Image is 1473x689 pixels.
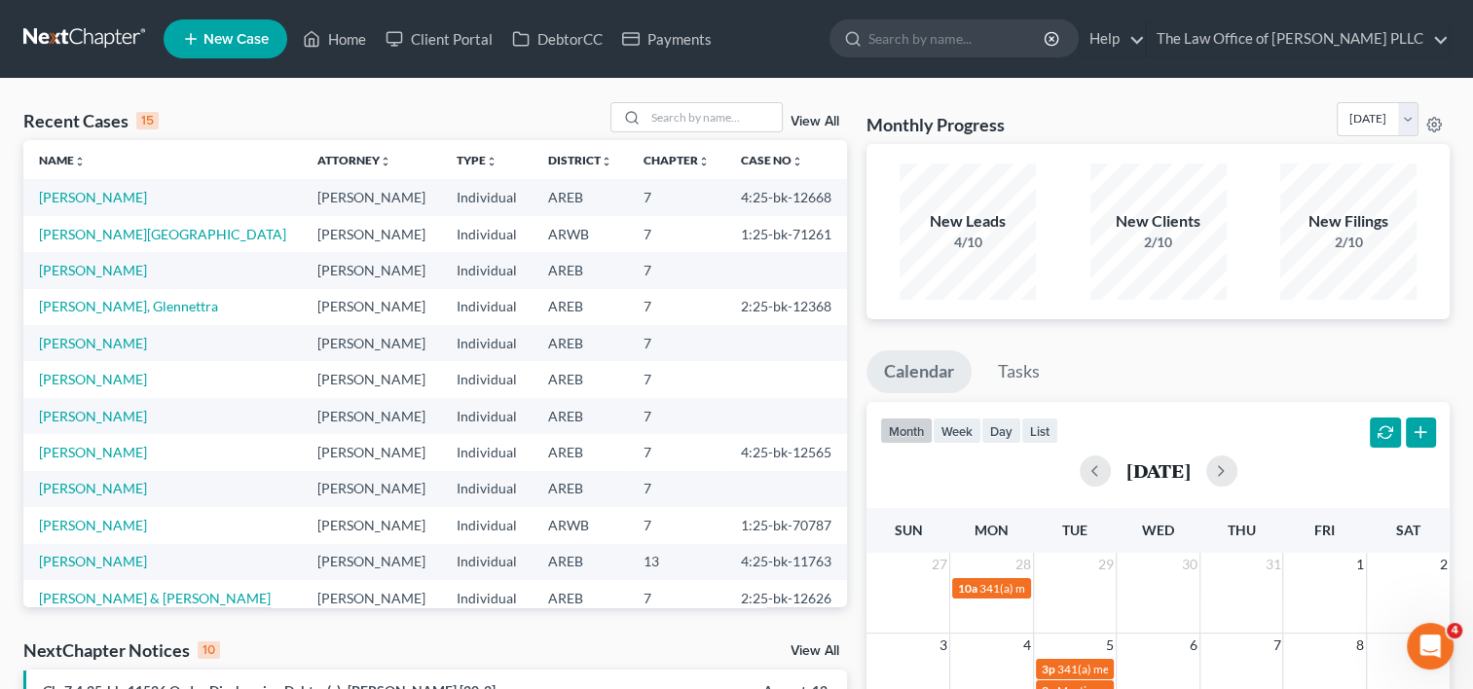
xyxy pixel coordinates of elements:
td: [PERSON_NAME] [302,289,441,325]
i: unfold_more [74,156,86,167]
td: 4:25-bk-12565 [725,434,847,470]
a: Typeunfold_more [457,153,497,167]
td: 7 [628,252,725,288]
a: Attorneyunfold_more [317,153,391,167]
div: 15 [136,112,159,129]
a: The Law Office of [PERSON_NAME] PLLC [1147,21,1449,56]
a: [PERSON_NAME] [39,480,147,496]
td: AREB [533,434,628,470]
span: Sun [895,522,923,538]
a: Calendar [866,350,972,393]
a: View All [791,115,839,128]
input: Search by name... [868,20,1047,56]
button: month [880,417,933,444]
td: 7 [628,398,725,434]
a: [PERSON_NAME] [39,444,147,460]
a: [PERSON_NAME] [39,371,147,387]
div: 2/10 [1280,233,1417,252]
span: 31 [1263,553,1282,576]
span: 341(a) meeting for [PERSON_NAME] [979,581,1167,596]
div: New Clients [1090,210,1227,233]
i: unfold_more [792,156,803,167]
span: Tue [1062,522,1087,538]
td: Individual [441,544,533,580]
td: [PERSON_NAME] [302,544,441,580]
a: [PERSON_NAME] [39,262,147,278]
span: 10a [958,581,977,596]
span: 3p [1042,662,1055,676]
td: AREB [533,544,628,580]
a: [PERSON_NAME] [39,408,147,424]
td: [PERSON_NAME] [302,216,441,252]
span: New Case [203,32,269,47]
a: View All [791,644,839,658]
td: Individual [441,580,533,616]
span: Thu [1228,522,1256,538]
span: 341(a) meeting for [PERSON_NAME] [1057,662,1245,676]
td: [PERSON_NAME] [302,361,441,397]
a: [PERSON_NAME] [39,517,147,533]
div: 4/10 [900,233,1036,252]
td: AREB [533,289,628,325]
td: Individual [441,398,533,434]
span: Fri [1314,522,1335,538]
div: New Filings [1280,210,1417,233]
td: 2:25-bk-12626 [725,580,847,616]
td: 7 [628,179,725,215]
td: 7 [628,289,725,325]
div: New Leads [900,210,1036,233]
td: AREB [533,361,628,397]
a: Client Portal [376,21,502,56]
span: 6 [1188,634,1199,657]
td: 4:25-bk-12668 [725,179,847,215]
td: Individual [441,252,533,288]
div: Recent Cases [23,109,159,132]
span: 30 [1180,553,1199,576]
a: Chapterunfold_more [644,153,710,167]
i: unfold_more [486,156,497,167]
a: [PERSON_NAME], Glennettra [39,298,218,314]
button: list [1021,417,1058,444]
td: 1:25-bk-71261 [725,216,847,252]
td: [PERSON_NAME] [302,580,441,616]
td: [PERSON_NAME] [302,398,441,434]
a: Districtunfold_more [548,153,612,167]
a: [PERSON_NAME] [39,335,147,351]
span: 7 [1270,634,1282,657]
span: 8 [1354,634,1366,657]
td: Individual [441,216,533,252]
td: [PERSON_NAME] [302,179,441,215]
td: Individual [441,289,533,325]
td: [PERSON_NAME] [302,252,441,288]
button: week [933,417,981,444]
div: 10 [198,641,220,659]
td: Individual [441,471,533,507]
td: Individual [441,179,533,215]
a: Nameunfold_more [39,153,86,167]
span: 29 [1096,553,1116,576]
iframe: Intercom live chat [1407,623,1454,670]
span: 28 [1013,553,1033,576]
span: Mon [975,522,1009,538]
i: unfold_more [380,156,391,167]
a: [PERSON_NAME] [39,189,147,205]
div: NextChapter Notices [23,638,220,662]
td: Individual [441,507,533,543]
td: Individual [441,325,533,361]
td: [PERSON_NAME] [302,507,441,543]
a: Home [293,21,376,56]
span: 2 [1438,553,1450,576]
td: AREB [533,398,628,434]
div: 2/10 [1090,233,1227,252]
a: [PERSON_NAME] [39,553,147,569]
td: Individual [441,361,533,397]
span: 4 [1447,623,1462,638]
a: [PERSON_NAME][GEOGRAPHIC_DATA] [39,226,286,242]
i: unfold_more [601,156,612,167]
td: 7 [628,507,725,543]
td: 13 [628,544,725,580]
td: ARWB [533,216,628,252]
td: ARWB [533,507,628,543]
td: 1:25-bk-70787 [725,507,847,543]
td: 7 [628,580,725,616]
